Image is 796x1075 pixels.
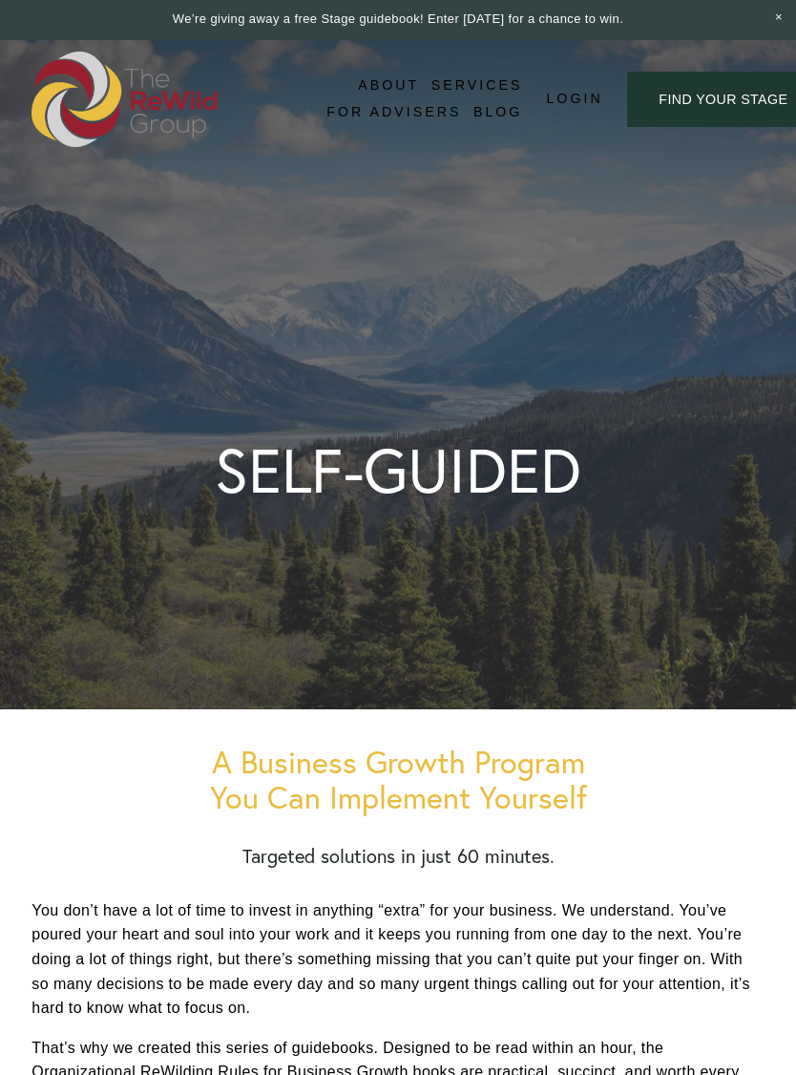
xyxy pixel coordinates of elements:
h2: Targeted solutions in just 60 minutes. [31,845,764,868]
a: Login [546,87,602,112]
img: The ReWild Group [31,52,219,147]
span: About [358,74,419,98]
p: You don’t have a lot of time to invest in anything “extra” for your business. We understand. You’... [31,898,764,1021]
a: folder dropdown [358,73,419,99]
a: For Advisers [326,99,461,126]
h1: SELF-GUIDED [215,439,581,500]
a: folder dropdown [431,73,523,99]
h1: A Business Growth Program You Can Implement Yourself [31,745,764,814]
a: Blog [473,99,523,126]
span: Services [431,74,523,98]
